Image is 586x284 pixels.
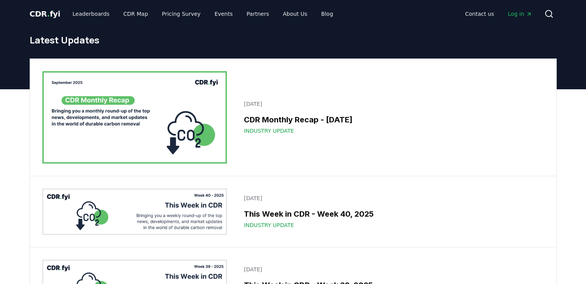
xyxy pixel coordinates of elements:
nav: Main [459,7,538,21]
p: [DATE] [244,100,539,108]
span: Industry Update [244,127,294,135]
a: Contact us [459,7,500,21]
a: [DATE]CDR Monthly Recap - [DATE]Industry Update [239,95,544,139]
a: Partners [240,7,275,21]
h3: CDR Monthly Recap - [DATE] [244,114,539,125]
span: Industry Update [244,221,294,229]
img: CDR Monthly Recap - September 2025 blog post image [42,71,227,164]
span: Log in [508,10,532,18]
a: Events [208,7,239,21]
a: [DATE]This Week in CDR - Week 40, 2025Industry Update [239,190,544,234]
h3: This Week in CDR - Week 40, 2025 [244,208,539,220]
a: Pricing Survey [156,7,207,21]
p: [DATE] [244,194,539,202]
a: CDR.fyi [30,8,60,19]
nav: Main [66,7,339,21]
a: Blog [315,7,339,21]
span: CDR fyi [30,9,60,18]
a: Log in [502,7,538,21]
h1: Latest Updates [30,34,557,46]
a: Leaderboards [66,7,116,21]
p: [DATE] [244,266,539,273]
a: CDR Map [117,7,154,21]
img: This Week in CDR - Week 40, 2025 blog post image [42,189,227,235]
span: . [47,9,50,18]
a: About Us [277,7,313,21]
